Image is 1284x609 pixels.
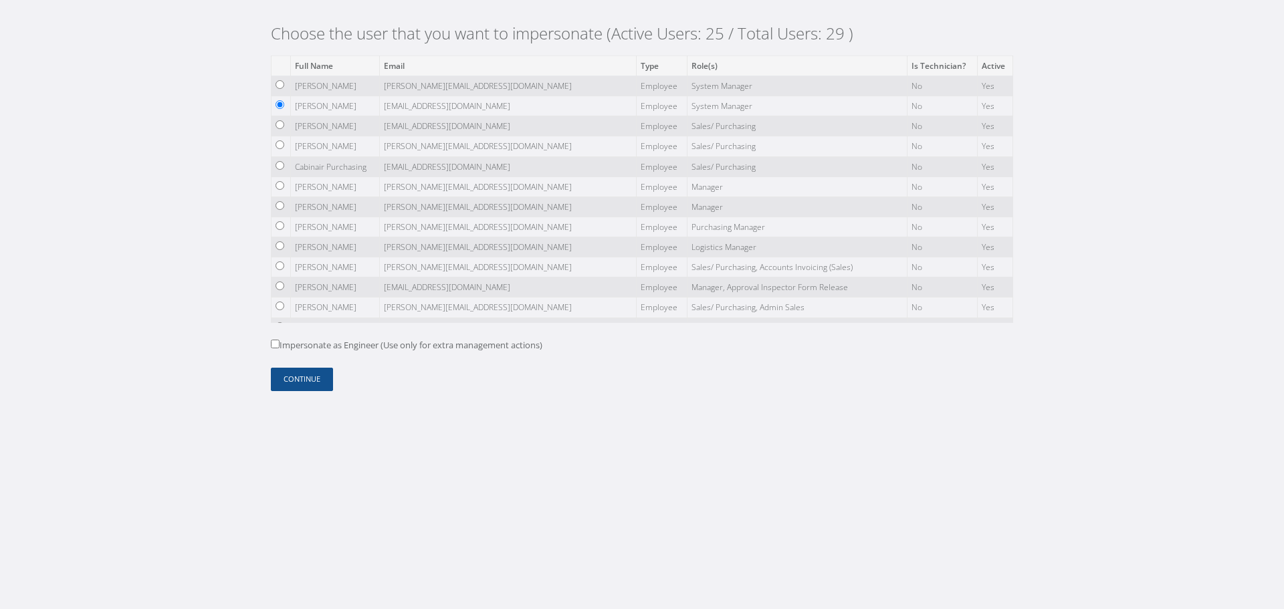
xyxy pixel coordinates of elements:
[380,277,637,297] td: [EMAIL_ADDRESS][DOMAIN_NAME]
[687,277,907,297] td: Manager, Approval Inspector Form Release
[380,237,637,257] td: [PERSON_NAME][EMAIL_ADDRESS][DOMAIN_NAME]
[907,136,978,156] td: No
[271,340,280,348] input: Impersonate as Engineer (Use only for extra management actions)
[977,217,1012,237] td: Yes
[687,156,907,176] td: Sales/ Purchasing
[687,237,907,257] td: Logistics Manager
[290,217,379,237] td: [PERSON_NAME]
[977,197,1012,217] td: Yes
[687,297,907,318] td: Sales/ Purchasing, Admin Sales
[290,136,379,156] td: [PERSON_NAME]
[290,116,379,136] td: [PERSON_NAME]
[380,116,637,136] td: [EMAIL_ADDRESS][DOMAIN_NAME]
[977,257,1012,277] td: Yes
[977,116,1012,136] td: Yes
[271,339,542,352] label: Impersonate as Engineer (Use only for extra management actions)
[637,176,687,197] td: Employee
[271,368,333,391] button: Continue
[380,197,637,217] td: [PERSON_NAME][EMAIL_ADDRESS][DOMAIN_NAME]
[290,297,379,318] td: [PERSON_NAME]
[637,96,687,116] td: Employee
[907,116,978,136] td: No
[290,96,379,116] td: [PERSON_NAME]
[637,257,687,277] td: Employee
[271,24,1013,43] h2: Choose the user that you want to impersonate (Active Users: 25 / Total Users: 29 )
[907,76,978,96] td: No
[687,197,907,217] td: Manager
[977,76,1012,96] td: Yes
[637,237,687,257] td: Employee
[977,318,1012,338] td: Yes
[687,76,907,96] td: System Manager
[380,217,637,237] td: [PERSON_NAME][EMAIL_ADDRESS][DOMAIN_NAME]
[380,176,637,197] td: [PERSON_NAME][EMAIL_ADDRESS][DOMAIN_NAME]
[290,176,379,197] td: [PERSON_NAME]
[687,176,907,197] td: Manager
[907,257,978,277] td: No
[687,217,907,237] td: Purchasing Manager
[380,257,637,277] td: [PERSON_NAME][EMAIL_ADDRESS][DOMAIN_NAME]
[977,297,1012,318] td: Yes
[907,297,978,318] td: No
[687,318,907,338] td: Sales/ Purchasing
[687,55,907,76] th: Role(s)
[907,96,978,116] td: No
[977,156,1012,176] td: Yes
[637,76,687,96] td: Employee
[637,197,687,217] td: Employee
[977,237,1012,257] td: Yes
[637,116,687,136] td: Employee
[687,116,907,136] td: Sales/ Purchasing
[977,96,1012,116] td: Yes
[290,277,379,297] td: [PERSON_NAME]
[380,55,637,76] th: Email
[907,55,978,76] th: Is Technician?
[290,197,379,217] td: [PERSON_NAME]
[380,96,637,116] td: [EMAIL_ADDRESS][DOMAIN_NAME]
[380,136,637,156] td: [PERSON_NAME][EMAIL_ADDRESS][DOMAIN_NAME]
[380,156,637,176] td: [EMAIL_ADDRESS][DOMAIN_NAME]
[637,277,687,297] td: Employee
[637,297,687,318] td: Employee
[687,136,907,156] td: Sales/ Purchasing
[977,136,1012,156] td: Yes
[687,257,907,277] td: Sales/ Purchasing, Accounts Invoicing (Sales)
[637,217,687,237] td: Employee
[290,156,379,176] td: Cabinair Purchasing
[687,96,907,116] td: System Manager
[907,217,978,237] td: No
[977,55,1012,76] th: Active
[637,136,687,156] td: Employee
[907,156,978,176] td: No
[907,237,978,257] td: No
[637,318,687,338] td: Employee
[290,55,379,76] th: Full Name
[290,257,379,277] td: [PERSON_NAME]
[290,318,379,338] td: [PERSON_NAME]
[290,237,379,257] td: [PERSON_NAME]
[637,156,687,176] td: Employee
[977,176,1012,197] td: Yes
[907,176,978,197] td: No
[380,76,637,96] td: [PERSON_NAME][EMAIL_ADDRESS][DOMAIN_NAME]
[380,297,637,318] td: [PERSON_NAME][EMAIL_ADDRESS][DOMAIN_NAME]
[380,318,637,338] td: [EMAIL_ADDRESS][DOMAIN_NAME]
[907,277,978,297] td: No
[290,76,379,96] td: [PERSON_NAME]
[907,318,978,338] td: No
[977,277,1012,297] td: Yes
[907,197,978,217] td: No
[637,55,687,76] th: Type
